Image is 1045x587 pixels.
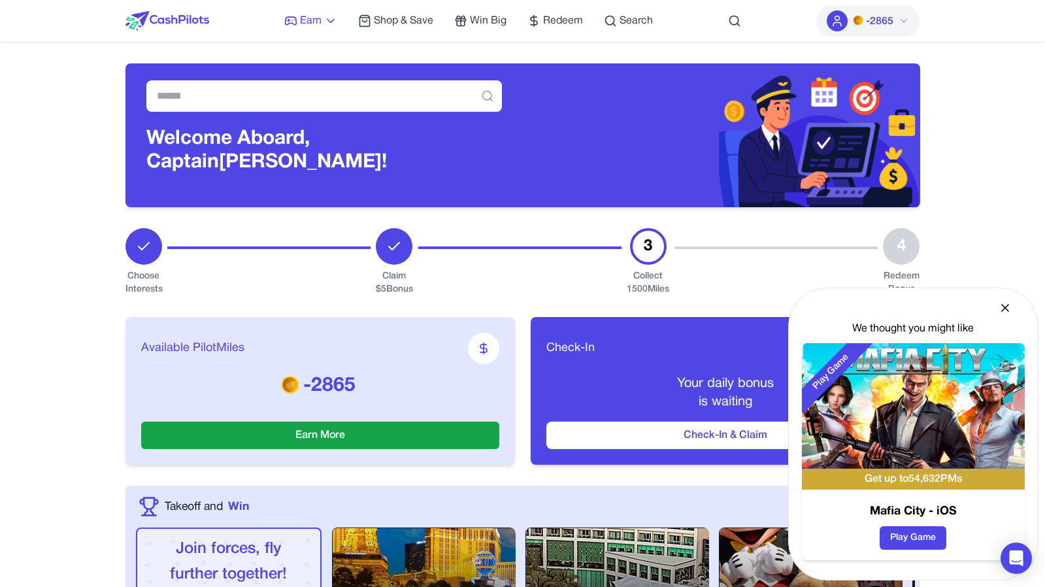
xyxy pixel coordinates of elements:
[630,228,667,265] div: 3
[165,498,223,515] span: Takeoff and
[880,526,946,550] button: Play Game
[853,15,863,25] img: PMs
[546,375,904,393] p: Your daily bonus
[358,13,433,29] a: Shop & Save
[802,343,1025,469] img: Mafia City - iOS
[527,13,583,29] a: Redeem
[141,375,499,398] p: -2865
[470,13,506,29] span: Win Big
[141,422,499,449] button: Earn More
[284,13,337,29] a: Earn
[627,270,669,296] div: Collect 1500 Miles
[543,13,583,29] span: Redeem
[620,13,653,29] span: Search
[546,339,595,358] span: Check-In
[228,498,249,515] span: Win
[699,396,752,408] span: is waiting
[146,127,502,175] h3: Welcome Aboard, Captain [PERSON_NAME]!
[816,5,920,37] button: PMs-2865
[125,270,162,296] div: Choose Interests
[165,498,249,515] a: Takeoff andWin
[604,13,653,29] a: Search
[374,13,433,29] span: Shop & Save
[523,63,920,207] img: Header decoration
[802,469,1025,490] div: Get up to 54,632 PMs
[883,270,920,296] div: Redeem Bonus
[125,11,209,31] img: CashPilots Logo
[790,331,872,413] div: Play Game
[1001,543,1032,574] div: Open Intercom Messenger
[802,503,1025,521] h3: Mafia City - iOS
[300,13,322,29] span: Earn
[141,339,244,358] span: Available PilotMiles
[802,321,1025,337] div: We thought you might like
[883,228,920,265] div: 4
[454,13,506,29] a: Win Big
[866,14,893,29] span: -2865
[546,422,904,449] button: Check-In & Claim
[281,375,299,394] img: PMs
[376,270,413,296] div: Claim $ 5 Bonus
